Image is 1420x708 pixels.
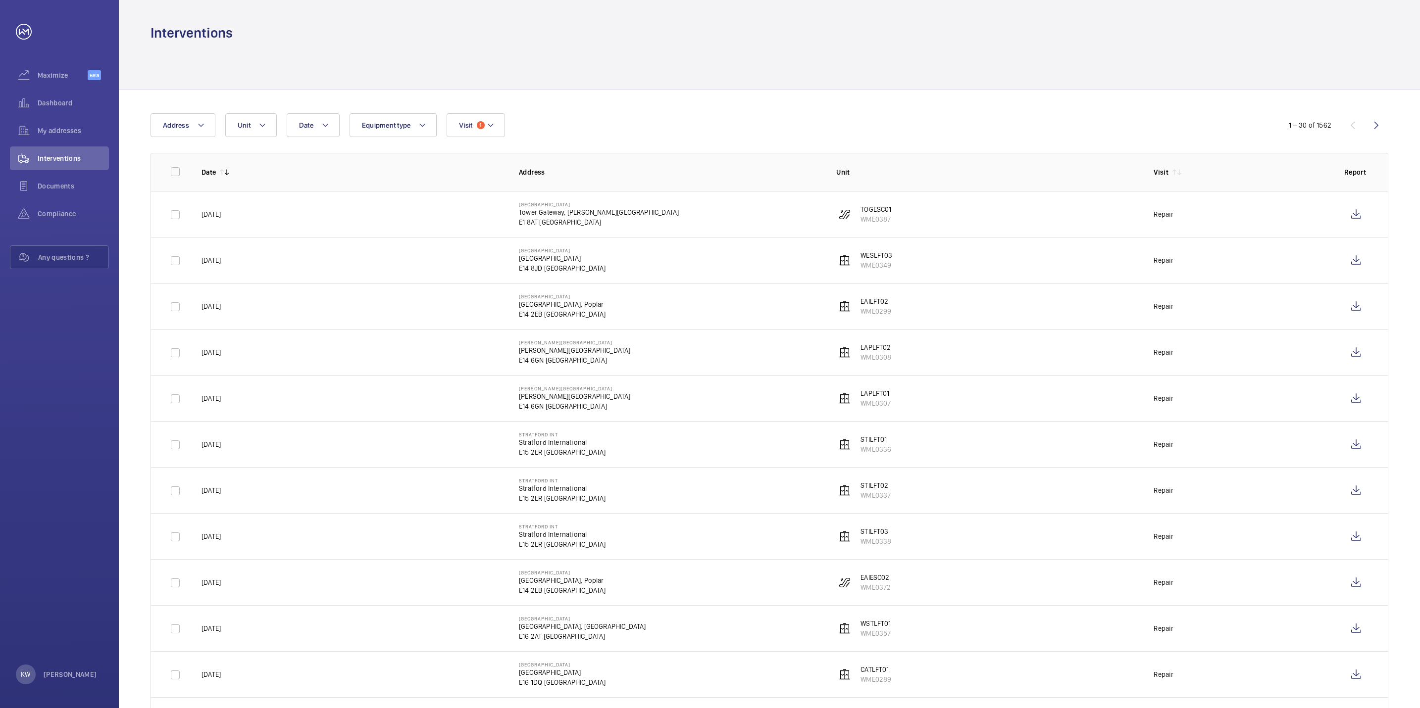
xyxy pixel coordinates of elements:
[861,664,891,674] p: CATLFT01
[519,631,646,641] p: E16 2AT [GEOGRAPHIC_DATA]
[861,204,891,214] p: TOGESC01
[1154,531,1173,541] div: Repair
[519,167,820,177] p: Address
[21,669,30,679] p: KW
[362,121,411,129] span: Equipment type
[44,669,97,679] p: [PERSON_NAME]
[519,345,630,355] p: [PERSON_NAME][GEOGRAPHIC_DATA]
[1344,167,1368,177] p: Report
[519,447,606,457] p: E15 2ER [GEOGRAPHIC_DATA]
[202,167,216,177] p: Date
[861,434,891,444] p: STILFT01
[38,181,109,191] span: Documents
[519,355,630,365] p: E14 6GN [GEOGRAPHIC_DATA]
[839,576,851,588] img: escalator.svg
[38,70,88,80] span: Maximize
[202,623,221,633] p: [DATE]
[839,484,851,496] img: elevator.svg
[519,477,606,483] p: Stratford int
[202,531,221,541] p: [DATE]
[519,401,630,411] p: E14 6GN [GEOGRAPHIC_DATA]
[839,392,851,404] img: elevator.svg
[861,306,891,316] p: WME0299
[299,121,313,129] span: Date
[861,674,891,684] p: WME0289
[519,493,606,503] p: E15 2ER [GEOGRAPHIC_DATA]
[1154,485,1173,495] div: Repair
[519,309,606,319] p: E14 2EB [GEOGRAPHIC_DATA]
[1154,347,1173,357] div: Repair
[519,621,646,631] p: [GEOGRAPHIC_DATA], [GEOGRAPHIC_DATA]
[151,24,233,42] h1: Interventions
[225,113,277,137] button: Unit
[839,438,851,450] img: elevator.svg
[861,296,891,306] p: EAILFT02
[1154,623,1173,633] div: Repair
[151,113,215,137] button: Address
[839,668,851,680] img: elevator.svg
[861,618,891,628] p: WSTLFT01
[519,585,606,595] p: E14 2EB [GEOGRAPHIC_DATA]
[519,391,630,401] p: [PERSON_NAME][GEOGRAPHIC_DATA]
[477,121,485,129] span: 1
[202,209,221,219] p: [DATE]
[38,209,109,219] span: Compliance
[459,121,472,129] span: Visit
[519,385,630,391] p: [PERSON_NAME][GEOGRAPHIC_DATA]
[519,293,606,299] p: [GEOGRAPHIC_DATA]
[861,536,891,546] p: WME0338
[861,572,891,582] p: EAIESC02
[519,247,606,253] p: [GEOGRAPHIC_DATA]
[1154,209,1173,219] div: Repair
[1154,255,1173,265] div: Repair
[1154,393,1173,403] div: Repair
[519,529,606,539] p: Stratford International
[839,530,851,542] img: elevator.svg
[202,393,221,403] p: [DATE]
[861,444,891,454] p: WME0336
[861,480,891,490] p: STILFT02
[1154,439,1173,449] div: Repair
[519,339,630,345] p: [PERSON_NAME][GEOGRAPHIC_DATA]
[861,260,892,270] p: WME0349
[1154,301,1173,311] div: Repair
[519,217,679,227] p: E1 8AT [GEOGRAPHIC_DATA]
[1154,577,1173,587] div: Repair
[861,628,891,638] p: WME0357
[519,437,606,447] p: Stratford International
[1154,669,1173,679] div: Repair
[519,661,606,667] p: [GEOGRAPHIC_DATA]
[519,431,606,437] p: Stratford int
[861,388,891,398] p: LAPLFT01
[447,113,505,137] button: Visit1
[287,113,340,137] button: Date
[861,342,891,352] p: LAPLFT02
[861,490,891,500] p: WME0337
[839,208,851,220] img: escalator.svg
[38,98,109,108] span: Dashboard
[519,677,606,687] p: E16 1DQ [GEOGRAPHIC_DATA]
[861,526,891,536] p: STILFT03
[519,615,646,621] p: [GEOGRAPHIC_DATA]
[519,299,606,309] p: [GEOGRAPHIC_DATA], Poplar
[861,250,892,260] p: WESLFT03
[238,121,251,129] span: Unit
[202,669,221,679] p: [DATE]
[88,70,101,80] span: Beta
[519,207,679,217] p: Tower Gateway, [PERSON_NAME][GEOGRAPHIC_DATA]
[1154,167,1168,177] p: Visit
[861,214,891,224] p: WME0387
[519,253,606,263] p: [GEOGRAPHIC_DATA]
[1289,120,1331,130] div: 1 – 30 of 1562
[38,153,109,163] span: Interventions
[519,201,679,207] p: [GEOGRAPHIC_DATA]
[202,301,221,311] p: [DATE]
[519,539,606,549] p: E15 2ER [GEOGRAPHIC_DATA]
[202,485,221,495] p: [DATE]
[519,667,606,677] p: [GEOGRAPHIC_DATA]
[839,254,851,266] img: elevator.svg
[861,352,891,362] p: WME0308
[519,523,606,529] p: Stratford int
[836,167,1138,177] p: Unit
[519,569,606,575] p: [GEOGRAPHIC_DATA]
